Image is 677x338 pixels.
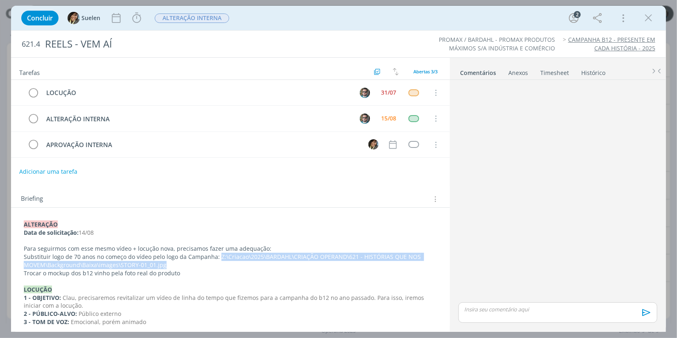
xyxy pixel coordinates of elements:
[574,11,581,18] div: 2
[359,86,371,99] button: R
[43,114,352,124] div: ALTERAÇÃO INTERNA
[360,88,370,98] img: R
[42,34,388,54] div: REELS - VEM AÍ
[368,139,379,150] img: S
[155,14,229,23] span: ALTERAÇÃO INTERNA
[154,13,230,23] button: ALTERAÇÃO INTERNA
[43,88,352,98] div: LOCUÇÃO
[508,69,528,77] div: Anexos
[24,229,79,236] strong: Data de solicitação:
[581,65,606,77] a: Histórico
[79,310,121,318] span: Público externo
[381,90,396,95] div: 31/07
[359,112,371,125] button: R
[21,194,43,204] span: Briefing
[367,138,379,151] button: S
[413,68,438,75] span: Abertas 3/3
[24,318,69,326] strong: 3 - TOM DE VOZ:
[19,164,78,179] button: Adicionar uma tarefa
[43,140,361,150] div: APROVAÇÃO INTERNA
[68,12,80,24] img: S
[24,269,437,277] p: Trocar o mockup dos b12 vinho pela foto real do produto
[71,318,146,326] span: Emocional, porém animado
[68,12,100,24] button: SSuelen
[24,294,426,310] span: Clau, precisaremos revitalizar um vídeo de linha do tempo que fizemos para a campanha do b12 no a...
[81,15,100,21] span: Suelen
[568,36,655,52] a: CAMPANHA B12 - PRESENTE EM CADA HISTÓRIA - 2025
[24,310,77,318] strong: 2 - PÚBLICO-ALVO:
[24,294,61,302] strong: 1 - OBJETIVO:
[567,11,580,25] button: 2
[460,65,496,77] a: Comentários
[79,229,94,236] span: 14/08
[439,36,555,52] a: PROMAX / BARDAHL - PROMAX PRODUTOS MÁXIMOS S/A INDÚSTRIA E COMÉRCIO
[24,253,437,269] p: Substituir logo de 70 anos no começo do vídeo pelo logo da Campanha: Z:\Criacao\2025\BARDAHL\CRIA...
[27,15,53,21] span: Concluir
[19,67,40,77] span: Tarefas
[360,113,370,124] img: R
[24,326,116,334] strong: 4 - OUTRAS PARTICULARIDADES:
[381,116,396,121] div: 15/08
[393,68,399,75] img: arrow-down-up.svg
[540,65,569,77] a: Timesheet
[22,40,40,49] span: 621.4
[24,286,52,293] strong: LOCUÇÃO
[24,220,58,228] strong: ALTERAÇÃO
[11,6,666,332] div: dialog
[21,11,59,25] button: Concluir
[24,245,437,253] p: Para seguirmos com esse mesmo vídeo + locução nova, precisamos fazer uma adequação:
